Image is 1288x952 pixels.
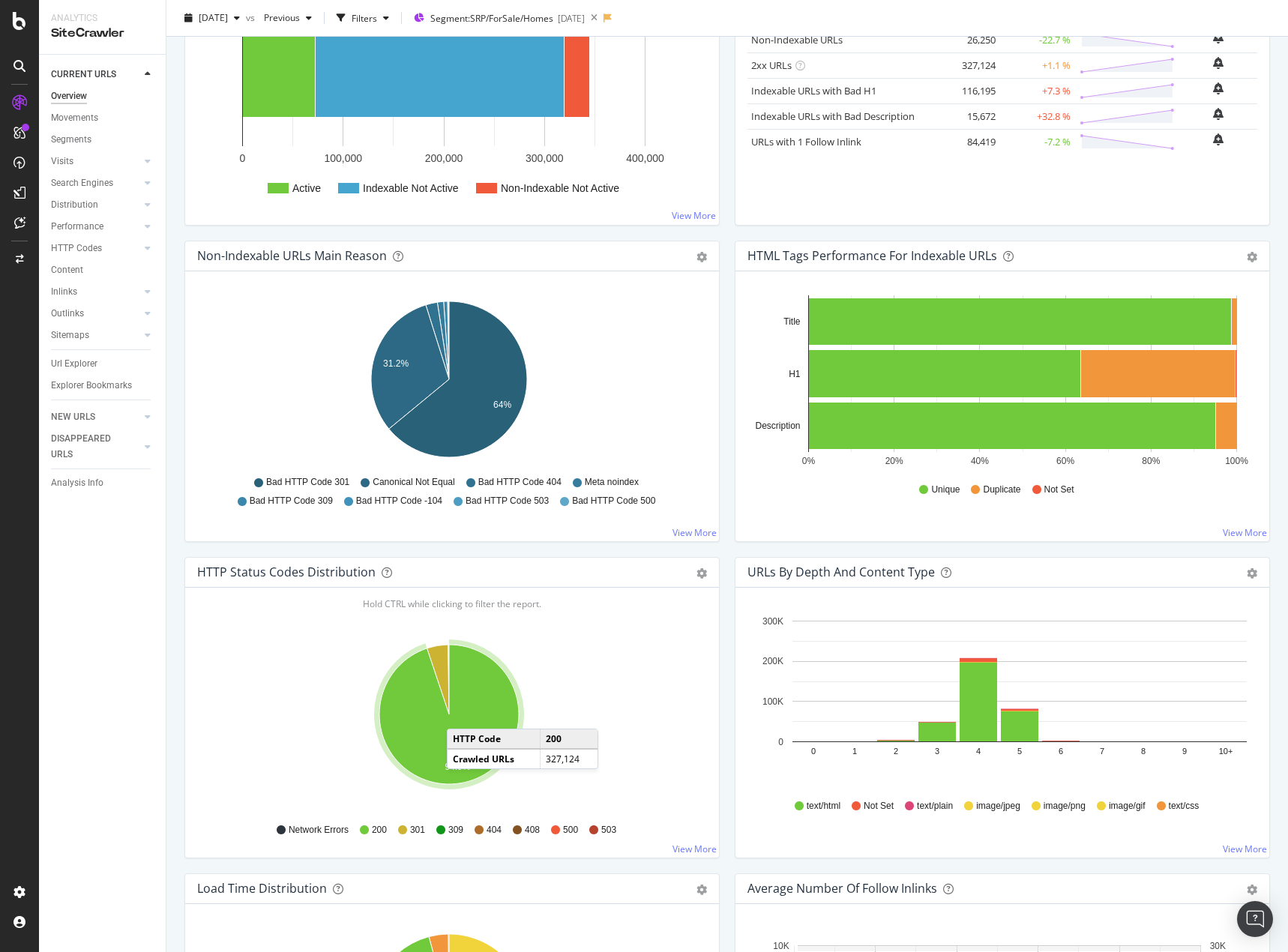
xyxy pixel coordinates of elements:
[999,27,1074,52] td: -22.7 %
[487,824,502,837] span: 404
[1210,941,1226,951] text: 30K
[197,295,702,469] svg: A chart.
[266,476,349,489] span: Bad HTTP Code 301
[1237,901,1273,937] div: Open Intercom Messenger
[1223,526,1267,539] a: View More
[331,6,395,30] button: Filters
[751,109,915,123] a: Indexable URLs with Bad Description
[864,800,894,813] span: Not Set
[751,33,843,46] a: Non-Indexable URLs
[526,152,564,164] text: 300,000
[747,564,935,579] div: URLs by Depth and Content Type
[352,11,377,24] div: Filters
[410,824,425,837] span: 301
[324,152,362,164] text: 100,000
[1182,747,1187,756] text: 9
[197,881,327,896] div: Load Time Distribution
[976,800,1020,813] span: image/jpeg
[51,328,140,343] a: Sitemaps
[1142,456,1160,466] text: 80%
[885,456,903,466] text: 20%
[51,409,95,425] div: NEW URLS
[289,824,349,837] span: Network Errors
[51,197,98,213] div: Distribution
[51,219,103,235] div: Performance
[51,241,102,256] div: HTTP Codes
[939,103,999,129] td: 15,672
[51,132,155,148] a: Segments
[448,749,541,768] td: Crawled URLs
[197,636,702,810] svg: A chart.
[971,456,989,466] text: 40%
[672,526,717,539] a: View More
[939,27,999,52] td: 26,250
[363,182,459,194] text: Indexable Not Active
[493,400,511,410] text: 64%
[51,328,89,343] div: Sitemaps
[466,495,549,507] span: Bad HTTP Code 503
[258,6,318,30] button: Previous
[999,78,1074,103] td: +7.3 %
[931,483,960,496] span: Unique
[425,152,463,164] text: 200,000
[478,476,562,489] span: Bad HTTP Code 404
[51,431,127,463] div: DISAPPEARED URLS
[51,356,155,372] a: Url Explorer
[778,737,783,747] text: 0
[983,483,1020,496] span: Duplicate
[51,88,87,104] div: Overview
[1219,747,1233,756] text: 10+
[999,52,1074,78] td: +1.1 %
[51,356,97,372] div: Url Explorer
[51,25,154,42] div: SiteCrawler
[1213,31,1224,43] div: bell-plus
[1044,800,1086,813] span: image/png
[51,12,154,25] div: Analytics
[1213,133,1224,145] div: bell-plus
[1017,747,1022,756] text: 5
[448,824,463,837] span: 309
[558,12,585,25] div: [DATE]
[51,284,77,300] div: Inlinks
[51,306,84,322] div: Outlinks
[541,729,598,749] td: 200
[585,476,639,489] span: Meta noindex
[747,295,1252,469] svg: A chart.
[525,824,540,837] span: 408
[51,409,140,425] a: NEW URLS
[807,800,840,813] span: text/html
[51,67,140,82] a: CURRENT URLS
[51,378,155,394] a: Explorer Bookmarks
[894,747,898,756] text: 2
[1169,800,1200,813] span: text/css
[51,175,113,191] div: Search Engines
[773,941,789,951] text: 10K
[541,749,598,768] td: 327,124
[51,110,155,126] a: Movements
[51,175,140,191] a: Search Engines
[572,495,655,507] span: Bad HTTP Code 500
[1213,57,1224,69] div: bell-plus
[445,762,470,772] text: 94.9%
[51,154,140,169] a: Visits
[51,284,140,300] a: Inlinks
[999,103,1074,129] td: +32.8 %
[51,197,140,213] a: Distribution
[51,475,103,491] div: Analysis Info
[811,747,816,756] text: 0
[383,358,409,369] text: 31.2%
[1059,747,1063,756] text: 6
[51,110,98,126] div: Movements
[356,495,442,507] span: Bad HTTP Code -104
[762,616,783,627] text: 300K
[1225,456,1248,466] text: 100%
[1141,747,1146,756] text: 8
[601,824,616,837] span: 503
[51,67,116,82] div: CURRENT URLS
[802,456,816,466] text: 0%
[939,129,999,154] td: 84,419
[747,881,937,896] div: Average Number of Follow Inlinks
[696,252,707,262] div: gear
[751,135,861,148] a: URLs with 1 Follow Inlink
